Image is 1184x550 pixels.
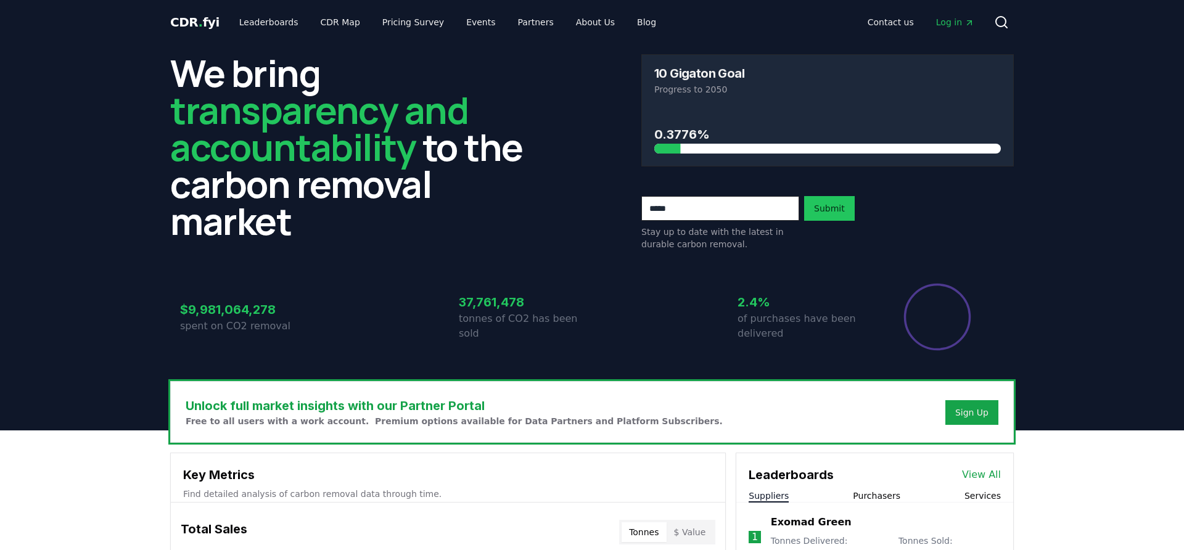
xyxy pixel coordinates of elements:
[654,83,1001,96] p: Progress to 2050
[183,488,713,500] p: Find detailed analysis of carbon removal data through time.
[180,319,313,334] p: spent on CO2 removal
[804,196,855,221] button: Submit
[853,490,900,502] button: Purchasers
[181,520,247,544] h3: Total Sales
[749,490,789,502] button: Suppliers
[229,11,666,33] nav: Main
[749,466,834,484] h3: Leaderboards
[183,466,713,484] h3: Key Metrics
[180,300,313,319] h3: $9,981,064,278
[926,11,984,33] a: Log in
[955,406,989,419] a: Sign Up
[641,226,799,250] p: Stay up to date with the latest in durable carbon removal.
[903,282,972,351] div: Percentage of sales delivered
[667,522,713,542] button: $ Value
[372,11,454,33] a: Pricing Survey
[627,11,666,33] a: Blog
[170,15,220,30] span: CDR fyi
[186,396,723,415] h3: Unlock full market insights with our Partner Portal
[229,11,308,33] a: Leaderboards
[654,125,1001,144] h3: 0.3776%
[459,311,592,341] p: tonnes of CO2 has been sold
[945,400,998,425] button: Sign Up
[186,415,723,427] p: Free to all users with a work account. Premium options available for Data Partners and Platform S...
[654,67,744,80] h3: 10 Gigaton Goal
[170,14,220,31] a: CDR.fyi
[622,522,666,542] button: Tonnes
[936,16,974,28] span: Log in
[170,54,543,239] h2: We bring to the carbon removal market
[170,84,468,172] span: transparency and accountability
[962,467,1001,482] a: View All
[508,11,564,33] a: Partners
[738,293,871,311] h3: 2.4%
[199,15,203,30] span: .
[964,490,1001,502] button: Services
[858,11,924,33] a: Contact us
[738,311,871,341] p: of purchases have been delivered
[456,11,505,33] a: Events
[566,11,625,33] a: About Us
[752,530,758,544] p: 1
[771,515,852,530] a: Exomad Green
[459,293,592,311] h3: 37,761,478
[311,11,370,33] a: CDR Map
[858,11,984,33] nav: Main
